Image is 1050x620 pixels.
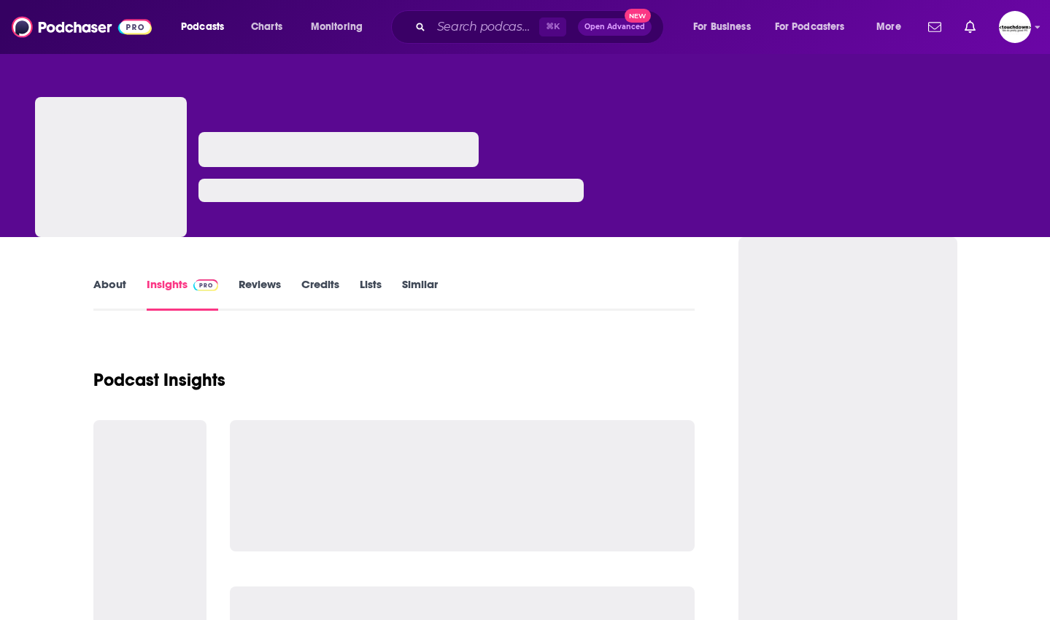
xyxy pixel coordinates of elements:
span: Open Advanced [584,23,645,31]
button: Show profile menu [999,11,1031,43]
button: open menu [866,15,919,39]
span: Podcasts [181,17,224,37]
input: Search podcasts, credits, & more... [431,15,539,39]
a: InsightsPodchaser Pro [147,277,219,311]
button: open menu [301,15,382,39]
div: Search podcasts, credits, & more... [405,10,678,44]
span: Monitoring [311,17,363,37]
a: Charts [242,15,291,39]
span: New [625,9,651,23]
img: Podchaser - Follow, Share and Rate Podcasts [12,13,152,41]
span: For Podcasters [775,17,845,37]
span: ⌘ K [539,18,566,36]
h1: Podcast Insights [93,369,225,391]
span: More [876,17,901,37]
img: Podchaser Pro [193,279,219,291]
a: Show notifications dropdown [922,15,947,39]
a: Credits [301,277,339,311]
span: Logged in as jvervelde [999,11,1031,43]
button: open menu [171,15,243,39]
button: open menu [683,15,769,39]
span: For Business [693,17,751,37]
a: Lists [360,277,382,311]
a: Similar [402,277,438,311]
a: About [93,277,126,311]
img: User Profile [999,11,1031,43]
span: Charts [251,17,282,37]
a: Show notifications dropdown [959,15,981,39]
button: Open AdvancedNew [578,18,652,36]
button: open menu [765,15,866,39]
a: Reviews [239,277,281,311]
